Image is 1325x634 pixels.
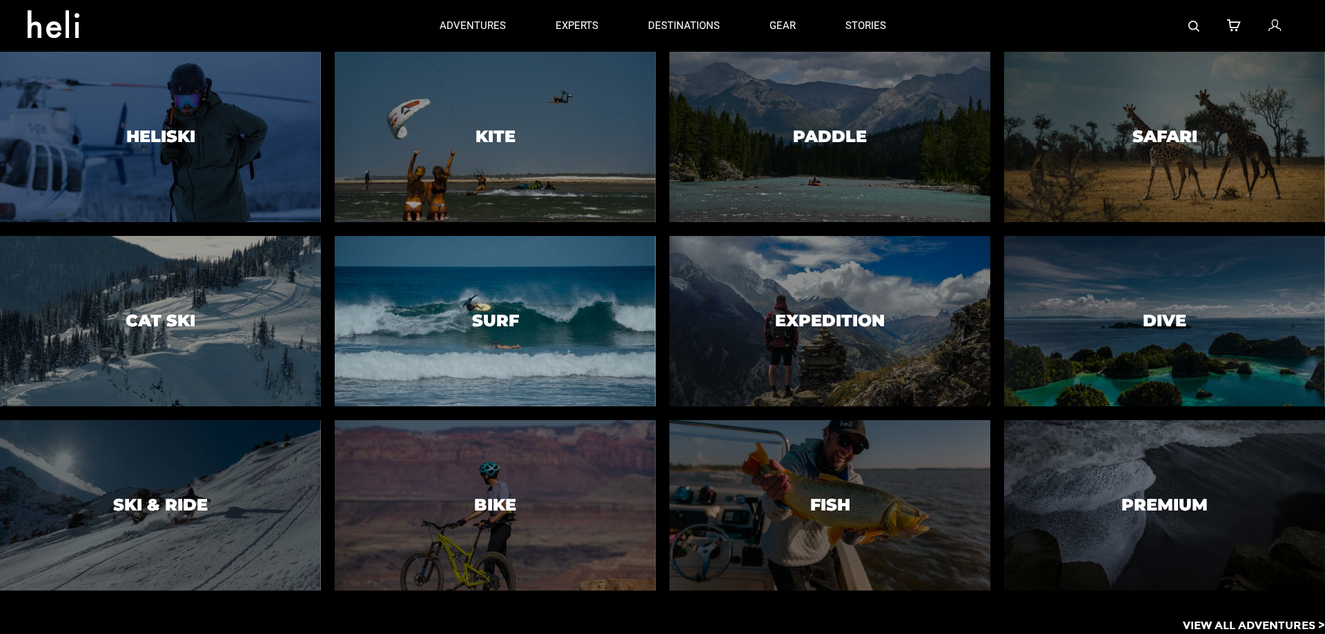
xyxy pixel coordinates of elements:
[775,312,885,330] h3: Expedition
[475,128,516,146] h3: Kite
[440,19,506,33] p: adventures
[1121,496,1208,514] h3: Premium
[810,496,850,514] h3: Fish
[113,496,208,514] h3: Ski & Ride
[1188,21,1199,32] img: search-bar-icon.svg
[1132,128,1197,146] h3: Safari
[1143,312,1186,330] h3: Dive
[1183,618,1325,634] p: View All Adventures >
[648,19,720,33] p: destinations
[126,128,195,146] h3: Heliski
[474,496,516,514] h3: Bike
[556,19,598,33] p: experts
[126,312,195,330] h3: Cat Ski
[472,312,519,330] h3: Surf
[1004,420,1325,591] a: PremiumPremium image
[793,128,867,146] h3: Paddle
